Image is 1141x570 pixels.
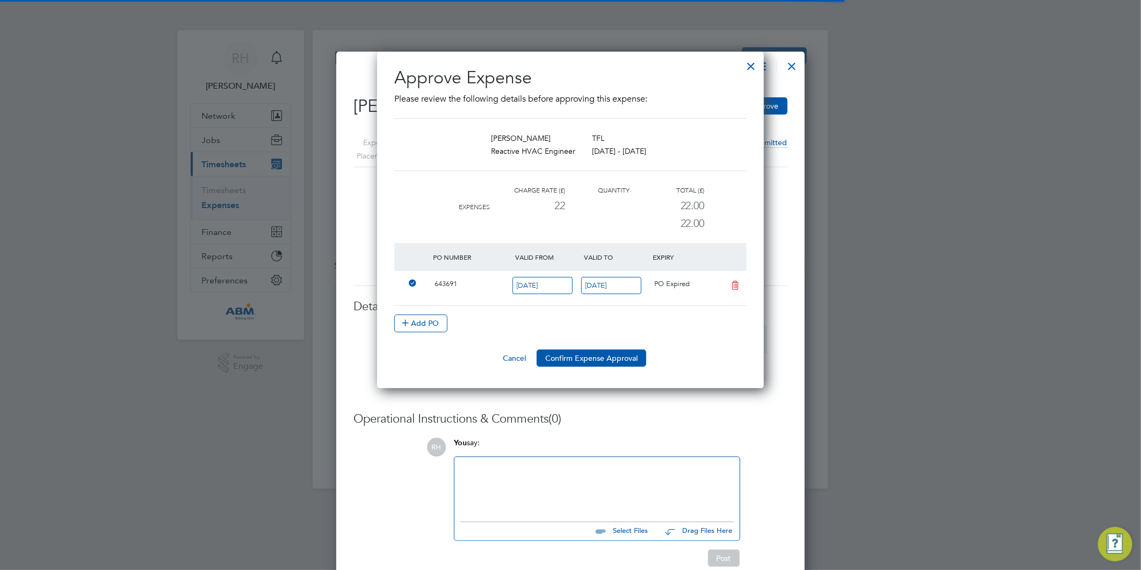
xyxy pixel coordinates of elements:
[708,550,740,567] button: Post
[740,97,788,115] button: Approve
[353,334,438,345] label: PO No
[353,95,788,118] h2: [PERSON_NAME] Expense:
[490,184,565,197] div: Charge rate (£)
[394,67,747,89] h2: Approve Expense
[565,184,630,197] div: Quantity
[752,138,788,148] span: Submitted
[512,277,573,295] input: Select one
[1098,527,1132,561] button: Engage Resource Center
[630,197,705,215] div: 22.00
[513,247,582,267] div: Valid From
[353,299,788,315] h3: Details
[491,146,575,156] span: Reactive HVAC Engineer
[681,217,705,230] span: 22.00
[427,438,446,457] span: RH
[630,184,705,197] div: Total (£)
[592,133,604,143] span: TFL
[582,247,651,267] div: Valid To
[655,279,690,288] span: PO Expired
[459,203,490,211] span: Expenses
[581,277,641,295] input: Select one
[454,438,740,457] div: say:
[494,350,535,367] button: Cancel
[656,521,733,543] button: Drag Files Here
[435,279,457,288] span: 643691
[490,197,565,215] div: 22
[353,411,788,427] h3: Operational Instructions & Comments
[651,247,719,267] div: Expiry
[430,247,513,267] div: PO Number
[454,438,467,447] span: You
[592,146,646,156] span: [DATE] - [DATE]
[340,136,402,149] label: Expense ID
[340,149,402,163] label: Placement ID
[394,92,747,105] p: Please review the following details before approving this expense:
[537,350,646,367] button: Confirm Expense Approval
[548,411,561,426] span: (0)
[491,133,551,143] span: [PERSON_NAME]
[394,315,447,332] button: Add PO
